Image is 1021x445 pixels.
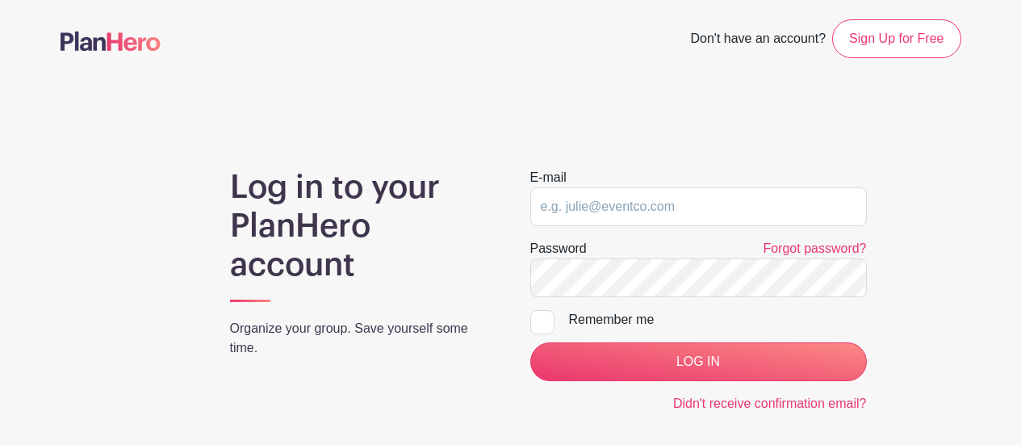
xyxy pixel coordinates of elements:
span: Don't have an account? [690,23,826,58]
input: LOG IN [530,342,867,381]
label: Password [530,239,587,258]
a: Sign Up for Free [832,19,960,58]
label: E-mail [530,168,567,187]
p: Organize your group. Save yourself some time. [230,319,492,358]
a: Didn't receive confirmation email? [673,397,867,410]
a: Forgot password? [763,241,866,255]
div: Remember me [569,310,867,330]
h1: Log in to your PlanHero account [230,168,492,284]
input: e.g. julie@eventco.com [530,187,867,226]
img: logo-507f7623f17ff9eddc593b1ce0a138ce2505c220e1c5a4e2b4648c50719b7d32.svg [61,31,161,51]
